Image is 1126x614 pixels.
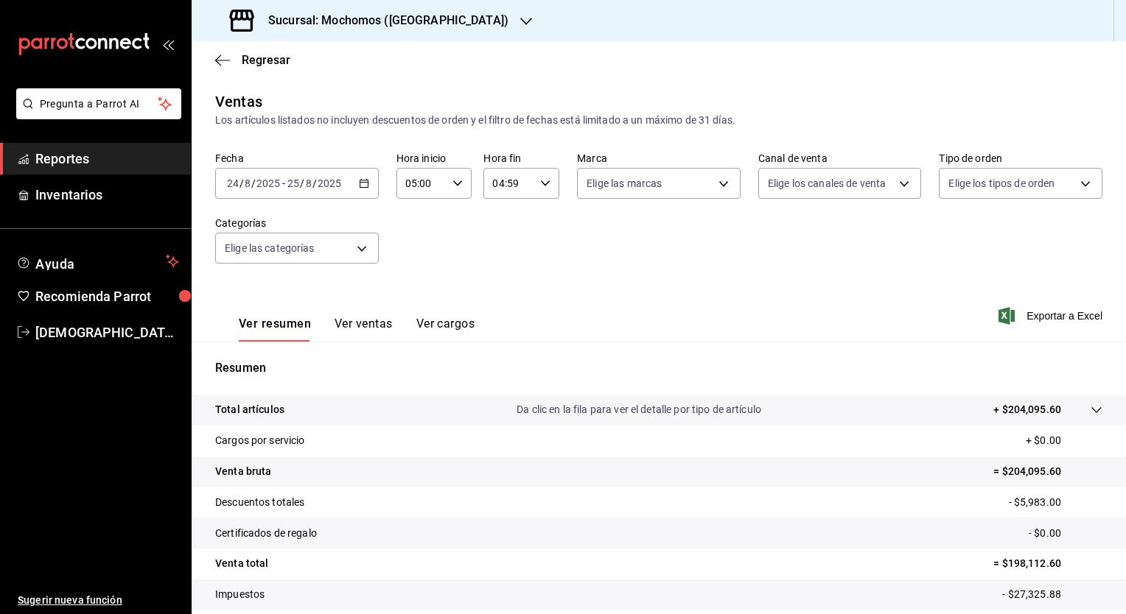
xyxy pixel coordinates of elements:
label: Canal de venta [758,153,922,163]
span: Elige las categorías [225,241,315,255]
h3: Sucursal: Mochomos ([GEOGRAPHIC_DATA]) [256,12,508,29]
input: -- [244,177,251,189]
button: Regresar [215,53,290,67]
p: Venta bruta [215,464,271,479]
input: -- [226,177,239,189]
span: / [312,177,317,189]
div: Los artículos listados no incluyen descuentos de orden y el filtro de fechas está limitado a un m... [215,113,1102,128]
input: ---- [317,177,342,189]
span: Sugerir nueva función [18,593,179,608]
p: + $0.00 [1026,433,1102,448]
span: Regresar [242,53,290,67]
input: -- [287,177,300,189]
a: Pregunta a Parrot AI [10,107,181,122]
p: = $198,112.60 [993,556,1102,571]
p: - $0.00 [1029,526,1102,541]
p: Impuestos [215,587,265,602]
p: Resumen [215,359,1102,377]
p: Total artículos [215,402,284,417]
button: open_drawer_menu [162,38,174,50]
span: Elige los tipos de orden [948,176,1055,191]
button: Ver cargos [416,317,475,342]
div: Ventas [215,91,262,113]
span: Pregunta a Parrot AI [40,96,158,112]
p: Certificados de regalo [215,526,317,541]
label: Hora fin [483,153,559,163]
p: = $204,095.60 [993,464,1102,479]
span: Inventarios [35,185,179,205]
span: Elige los canales de venta [768,176,886,191]
span: / [300,177,304,189]
p: - $27,325.88 [1002,587,1102,602]
p: Venta total [215,556,268,571]
button: Ver ventas [335,317,393,342]
span: Reportes [35,149,179,169]
p: Cargos por servicio [215,433,305,448]
p: + $204,095.60 [993,402,1061,417]
p: - $5,983.00 [1009,495,1102,510]
span: Ayuda [35,253,160,270]
div: navigation tabs [239,317,475,342]
span: / [251,177,256,189]
p: Descuentos totales [215,495,304,510]
label: Categorías [215,218,379,228]
span: [DEMOGRAPHIC_DATA][PERSON_NAME] [35,322,179,342]
label: Marca [577,153,741,163]
button: Pregunta a Parrot AI [16,88,181,119]
p: Da clic en la fila para ver el detalle por tipo de artículo [517,402,761,417]
button: Exportar a Excel [1001,307,1102,325]
button: Ver resumen [239,317,311,342]
input: ---- [256,177,281,189]
span: Recomienda Parrot [35,286,179,306]
span: - [282,177,285,189]
input: -- [305,177,312,189]
label: Fecha [215,153,379,163]
label: Tipo de orden [939,153,1102,163]
span: / [239,177,244,189]
label: Hora inicio [396,153,472,163]
span: Elige las marcas [587,176,662,191]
